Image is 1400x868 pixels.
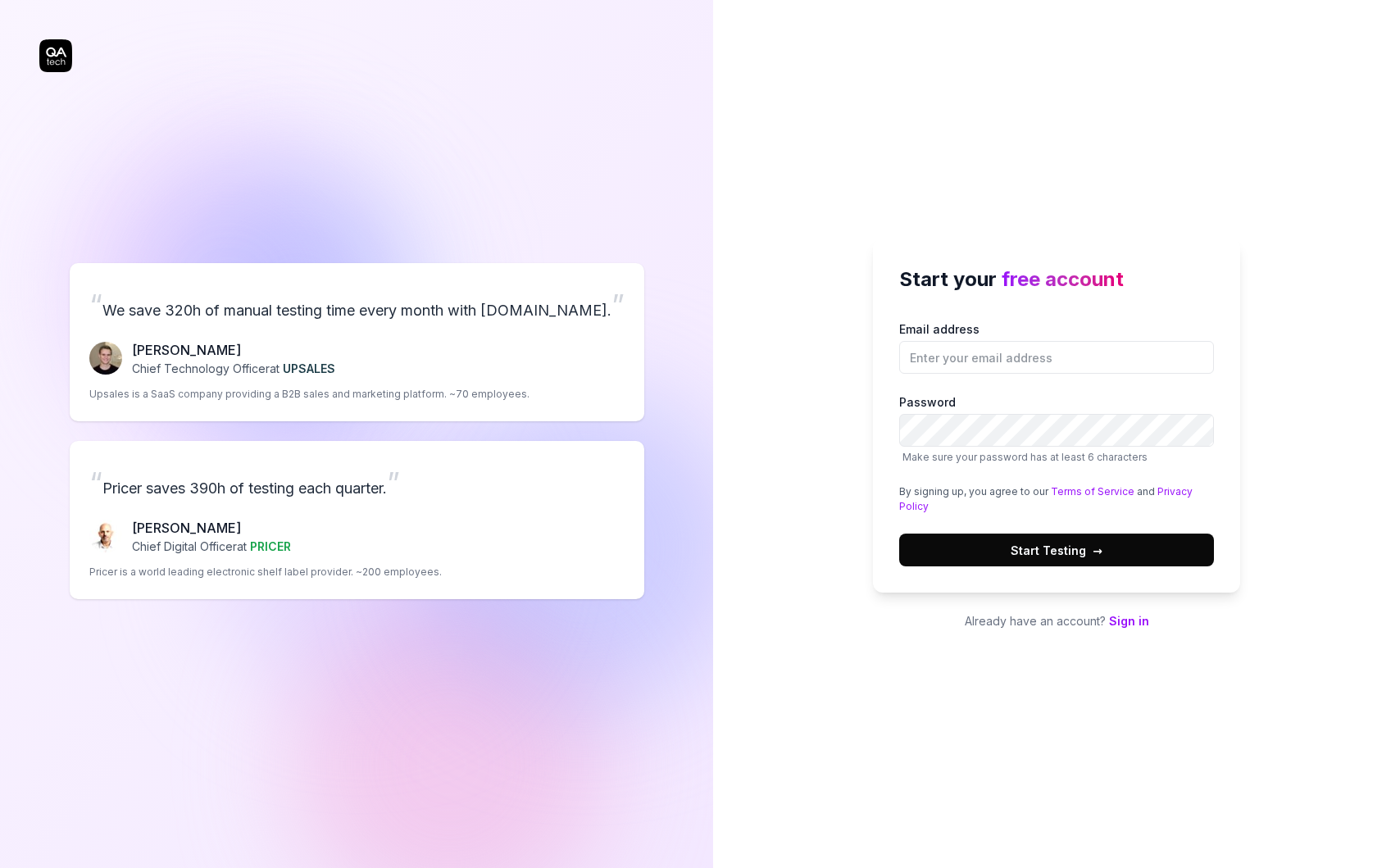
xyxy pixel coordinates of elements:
span: Make sure your password has at least 6 characters [902,451,1148,463]
p: We save 320h of manual testing time every month with [DOMAIN_NAME]. [89,283,625,327]
input: PasswordMake sure your password has at least 6 characters [899,414,1214,447]
label: Password [899,393,1214,465]
input: Email address [899,341,1214,374]
img: Chris Chalkitis [89,520,122,552]
img: Fredrik Seidl [89,342,122,375]
a: “Pricer saves 390h of testing each quarter.”Chris Chalkitis[PERSON_NAME]Chief Digital Officerat P... [70,441,644,599]
p: Upsales is a SaaS company providing a B2B sales and marketing platform. ~70 employees. [89,387,530,402]
a: Sign in [1109,614,1149,628]
p: Pricer is a world leading electronic shelf label provider. ~200 employees. [89,565,442,579]
span: “ [89,287,102,323]
p: Already have an account? [873,612,1240,629]
p: Pricer saves 390h of testing each quarter. [89,461,625,505]
p: [PERSON_NAME] [132,518,291,538]
h2: Start your [899,265,1214,294]
span: free account [1002,267,1124,291]
span: ” [611,287,625,323]
a: Terms of Service [1051,485,1134,498]
a: “We save 320h of manual testing time every month with [DOMAIN_NAME].”Fredrik Seidl[PERSON_NAME]Ch... [70,263,644,421]
span: → [1093,542,1102,559]
span: PRICER [250,539,291,553]
span: UPSALES [283,361,335,375]
div: By signing up, you agree to our and [899,484,1214,514]
p: Chief Digital Officer at [132,538,291,555]
p: Chief Technology Officer at [132,360,335,377]
p: [PERSON_NAME] [132,340,335,360]
span: Start Testing [1011,542,1102,559]
span: ” [387,465,400,501]
span: “ [89,465,102,501]
label: Email address [899,320,1214,374]
button: Start Testing→ [899,534,1214,566]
